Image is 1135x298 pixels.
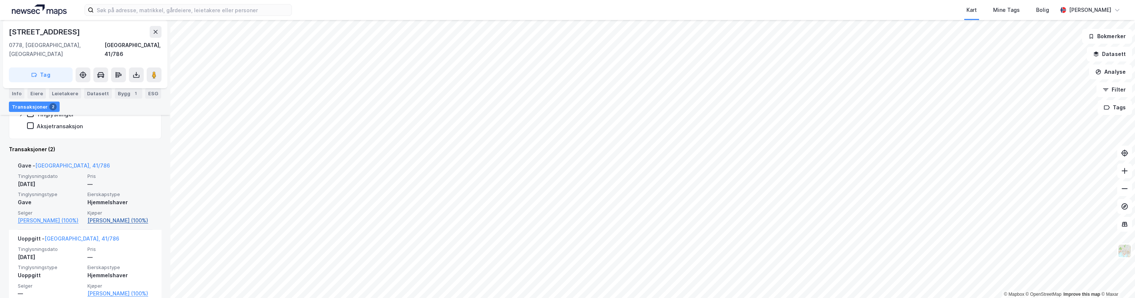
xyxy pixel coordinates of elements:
[87,210,153,216] span: Kjøper
[35,162,110,169] a: [GEOGRAPHIC_DATA], 41/786
[9,67,73,82] button: Tag
[27,88,46,99] div: Eiere
[18,253,83,262] div: [DATE]
[18,210,83,216] span: Selger
[132,90,139,97] div: 1
[9,26,81,38] div: [STREET_ADDRESS]
[1087,47,1132,62] button: Datasett
[18,180,83,189] div: [DATE]
[1089,64,1132,79] button: Analyse
[1098,100,1132,115] button: Tags
[18,283,83,289] span: Selger
[84,88,112,99] div: Datasett
[49,103,57,110] div: 2
[44,235,119,242] a: [GEOGRAPHIC_DATA], 41/786
[145,88,161,99] div: ESG
[1098,262,1135,298] iframe: Chat Widget
[87,246,153,252] span: Pris
[87,180,153,189] div: —
[115,88,142,99] div: Bygg
[9,102,60,112] div: Transaksjoner
[9,145,162,154] div: Transaksjoner (2)
[993,6,1020,14] div: Mine Tags
[18,234,119,246] div: Uoppgitt -
[49,88,81,99] div: Leietakere
[1026,292,1062,297] a: OpenStreetMap
[94,4,292,16] input: Søk på adresse, matrikkel, gårdeiere, leietakere eller personer
[18,289,83,298] div: —
[12,4,67,16] img: logo.a4113a55bc3d86da70a041830d287a7e.svg
[87,271,153,280] div: Hjemmelshaver
[18,264,83,271] span: Tinglysningstype
[1064,292,1100,297] a: Improve this map
[18,191,83,198] span: Tinglysningstype
[1098,262,1135,298] div: Kontrollprogram for chat
[9,41,104,59] div: 0778, [GEOGRAPHIC_DATA], [GEOGRAPHIC_DATA]
[1082,29,1132,44] button: Bokmerker
[1096,82,1132,97] button: Filter
[87,283,153,289] span: Kjøper
[18,161,110,173] div: Gave -
[1036,6,1049,14] div: Bolig
[18,216,83,225] a: [PERSON_NAME] (100%)
[87,289,153,298] a: [PERSON_NAME] (100%)
[87,191,153,198] span: Eierskapstype
[37,123,83,130] div: Aksjetransaksjon
[87,198,153,207] div: Hjemmelshaver
[1118,244,1132,258] img: Z
[87,253,153,262] div: —
[18,246,83,252] span: Tinglysningsdato
[966,6,977,14] div: Kart
[1069,6,1111,14] div: [PERSON_NAME]
[1004,292,1024,297] a: Mapbox
[87,264,153,271] span: Eierskapstype
[18,271,83,280] div: Uoppgitt
[87,173,153,179] span: Pris
[18,198,83,207] div: Gave
[87,216,153,225] a: [PERSON_NAME] (100%)
[9,88,24,99] div: Info
[104,41,162,59] div: [GEOGRAPHIC_DATA], 41/786
[18,173,83,179] span: Tinglysningsdato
